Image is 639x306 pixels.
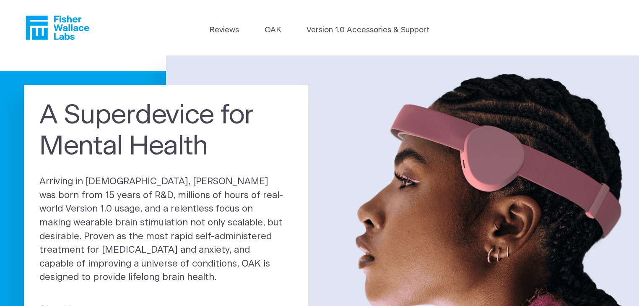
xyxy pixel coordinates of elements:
[209,24,239,36] a: Reviews
[307,24,430,36] a: Version 1.0 Accessories & Support
[39,100,293,162] h1: A Superdevice for Mental Health
[39,175,293,285] p: Arriving in [DEMOGRAPHIC_DATA], [PERSON_NAME] was born from 15 years of R&D, millions of hours of...
[26,16,89,40] a: Fisher Wallace
[265,24,281,36] a: OAK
